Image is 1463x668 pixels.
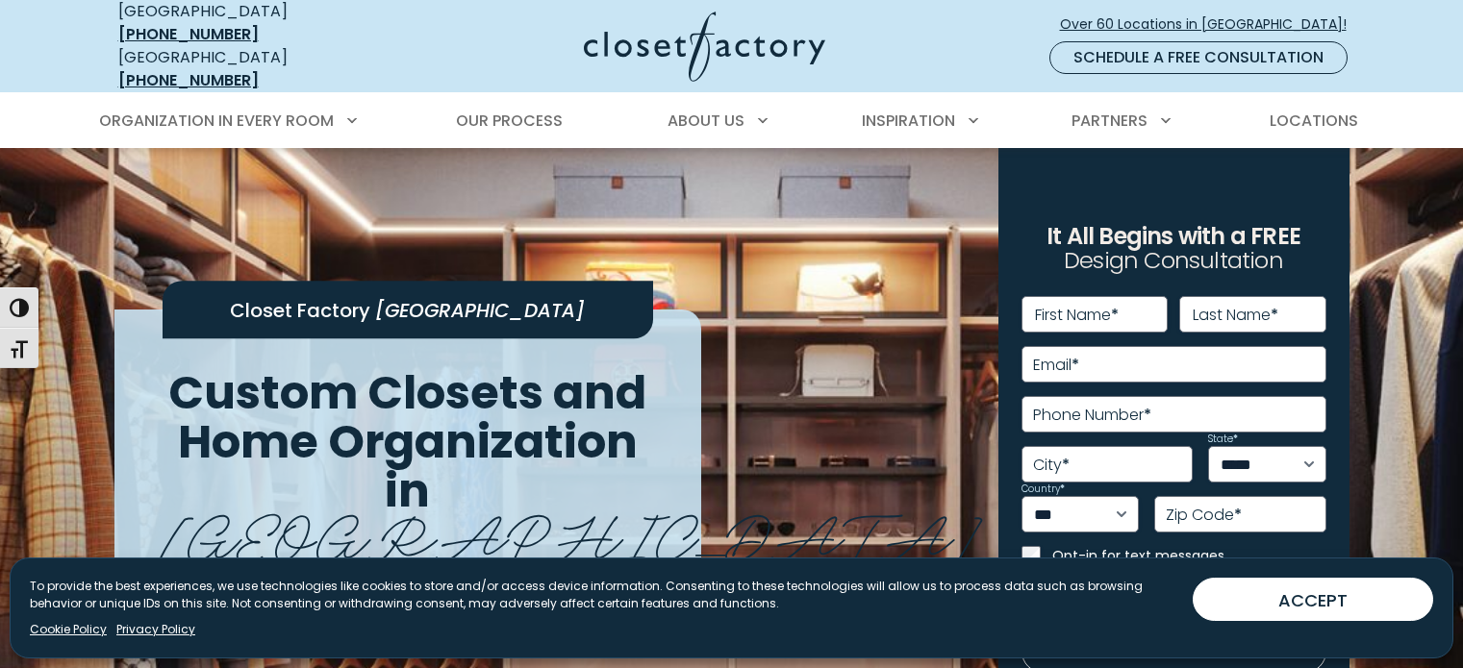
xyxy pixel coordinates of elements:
label: Opt-in for text messages [1052,546,1326,565]
span: Over 60 Locations in [GEOGRAPHIC_DATA]! [1060,14,1362,35]
label: Email [1033,358,1079,373]
span: Custom Closets and Home Organization in [168,360,646,522]
label: State [1208,434,1238,444]
label: Last Name [1193,308,1278,323]
a: Schedule a Free Consultation [1049,41,1348,74]
a: [PHONE_NUMBER] [118,69,259,91]
a: Privacy Policy [116,621,195,638]
span: It All Begins with a FREE [1047,220,1300,252]
label: City [1033,458,1070,473]
button: ACCEPT [1193,578,1433,621]
div: [GEOGRAPHIC_DATA] [118,46,397,92]
span: About Us [668,110,744,132]
label: Phone Number [1033,408,1151,423]
span: Inspiration [862,110,955,132]
span: Closet Factory [230,297,370,324]
span: Organization in Every Room [99,110,334,132]
img: Closet Factory Logo [584,12,825,82]
p: To provide the best experiences, we use technologies like cookies to store and/or access device i... [30,578,1177,612]
a: Over 60 Locations in [GEOGRAPHIC_DATA]! [1059,8,1363,41]
span: Partners [1072,110,1148,132]
span: [GEOGRAPHIC_DATA] [159,487,981,575]
span: [GEOGRAPHIC_DATA] [375,297,585,324]
label: Zip Code [1166,507,1242,523]
label: First Name [1035,308,1119,323]
span: Design Consultation [1064,245,1283,277]
a: [PHONE_NUMBER] [118,23,259,45]
nav: Primary Menu [86,94,1378,148]
span: Locations [1270,110,1358,132]
span: Our Process [456,110,563,132]
a: Cookie Policy [30,621,107,638]
label: Country [1022,484,1065,494]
